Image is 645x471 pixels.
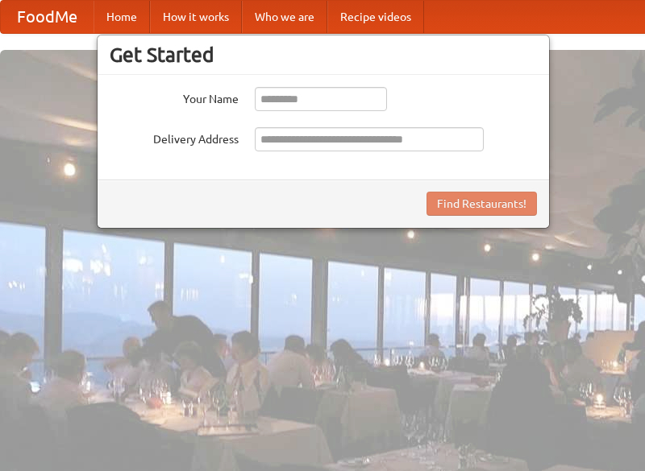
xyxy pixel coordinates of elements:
a: FoodMe [1,1,94,33]
a: Home [94,1,150,33]
label: Your Name [110,87,239,107]
button: Find Restaurants! [427,192,537,216]
a: Recipe videos [327,1,424,33]
h3: Get Started [110,43,537,67]
a: How it works [150,1,242,33]
label: Delivery Address [110,127,239,147]
a: Who we are [242,1,327,33]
